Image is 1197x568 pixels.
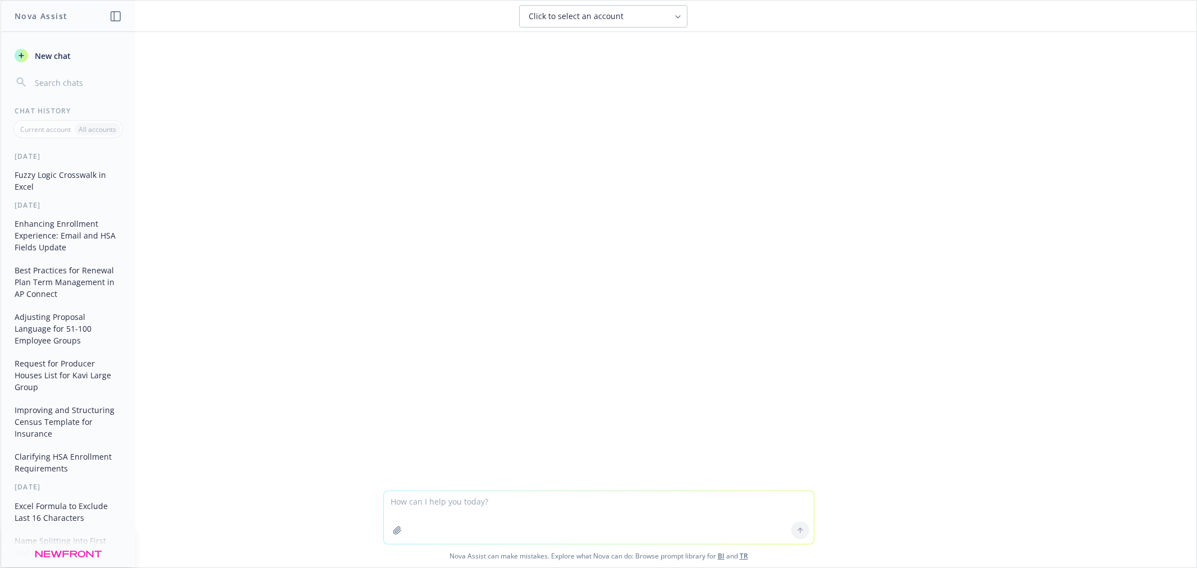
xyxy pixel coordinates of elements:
[1,152,135,161] div: [DATE]
[79,125,116,134] p: All accounts
[1,200,135,210] div: [DATE]
[10,214,126,256] button: Enhancing Enrollment Experience: Email and HSA Fields Update
[33,75,122,90] input: Search chats
[740,551,748,561] a: TR
[10,401,126,443] button: Improving and Structuring Census Template for Insurance
[15,10,67,22] h1: Nova Assist
[10,497,126,527] button: Excel Formula to Exclude Last 16 Characters
[10,447,126,478] button: Clarifying HSA Enrollment Requirements
[20,125,71,134] p: Current account
[529,11,623,22] span: Click to select an account
[718,551,724,561] a: BI
[33,50,71,62] span: New chat
[10,166,126,196] button: Fuzzy Logic Crosswalk in Excel
[10,308,126,350] button: Adjusting Proposal Language for 51-100 Employee Groups
[10,532,126,562] button: Name Splitting Into First and Last Names
[519,5,687,28] button: Click to select an account
[1,106,135,116] div: Chat History
[10,45,126,66] button: New chat
[5,544,1192,567] span: Nova Assist can make mistakes. Explore what Nova can do: Browse prompt library for and
[10,354,126,396] button: Request for Producer Houses List for Kavi Large Group
[10,261,126,303] button: Best Practices for Renewal Plan Term Management in AP Connect
[1,482,135,492] div: [DATE]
